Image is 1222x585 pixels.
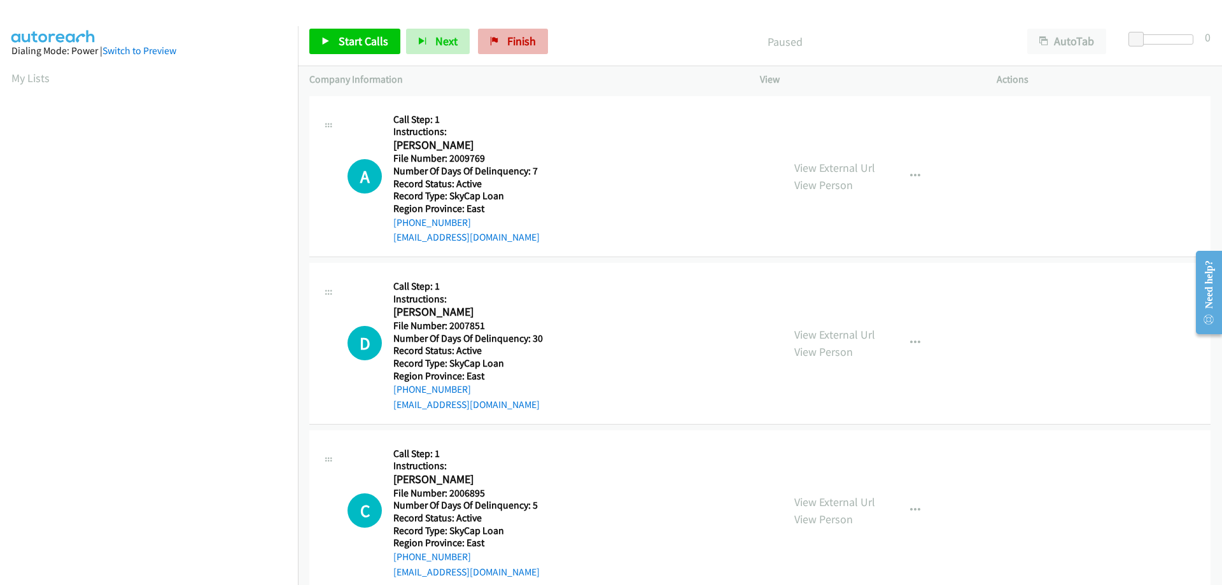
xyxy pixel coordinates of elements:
[1027,29,1106,54] button: AutoTab
[348,493,382,528] h1: C
[393,551,471,563] a: [PHONE_NUMBER]
[406,29,470,54] button: Next
[348,159,382,194] h1: A
[393,190,542,202] h5: Record Type: SkyCap Loan
[393,370,543,383] h5: Region Province: East
[565,33,1004,50] p: Paused
[393,398,540,411] a: [EMAIL_ADDRESS][DOMAIN_NAME]
[393,332,543,345] h5: Number Of Days Of Delinquency: 30
[794,512,853,526] a: View Person
[794,495,875,509] a: View External Url
[393,125,542,138] h5: Instructions:
[393,305,542,320] h2: [PERSON_NAME]
[794,160,875,175] a: View External Url
[393,280,543,293] h5: Call Step: 1
[393,460,542,472] h5: Instructions:
[393,152,542,165] h5: File Number: 2009769
[997,72,1211,87] p: Actions
[11,43,286,59] div: Dialing Mode: Power |
[1135,34,1193,45] div: Delay between calls (in seconds)
[794,178,853,192] a: View Person
[794,327,875,342] a: View External Url
[393,138,542,153] h2: [PERSON_NAME]
[348,159,382,194] div: The call is yet to be attempted
[339,34,388,48] span: Start Calls
[393,320,543,332] h5: File Number: 2007851
[393,472,542,487] h2: [PERSON_NAME]
[393,216,471,229] a: [PHONE_NUMBER]
[393,525,542,537] h5: Record Type: SkyCap Loan
[1185,242,1222,343] iframe: Resource Center
[478,29,548,54] a: Finish
[393,113,542,126] h5: Call Step: 1
[507,34,536,48] span: Finish
[393,448,542,460] h5: Call Step: 1
[760,72,974,87] p: View
[393,165,542,178] h5: Number Of Days Of Delinquency: 7
[393,344,543,357] h5: Record Status: Active
[393,202,542,215] h5: Region Province: East
[393,383,471,395] a: [PHONE_NUMBER]
[348,326,382,360] h1: D
[393,178,542,190] h5: Record Status: Active
[102,45,176,57] a: Switch to Preview
[393,512,542,525] h5: Record Status: Active
[393,487,542,500] h5: File Number: 2006895
[11,71,50,85] a: My Lists
[393,293,543,306] h5: Instructions:
[393,231,540,243] a: [EMAIL_ADDRESS][DOMAIN_NAME]
[393,357,543,370] h5: Record Type: SkyCap Loan
[393,499,542,512] h5: Number Of Days Of Delinquency: 5
[1205,29,1211,46] div: 0
[393,537,542,549] h5: Region Province: East
[794,344,853,359] a: View Person
[393,566,540,578] a: [EMAIL_ADDRESS][DOMAIN_NAME]
[348,326,382,360] div: The call is yet to be attempted
[435,34,458,48] span: Next
[348,493,382,528] div: The call is yet to be attempted
[309,72,737,87] p: Company Information
[309,29,400,54] a: Start Calls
